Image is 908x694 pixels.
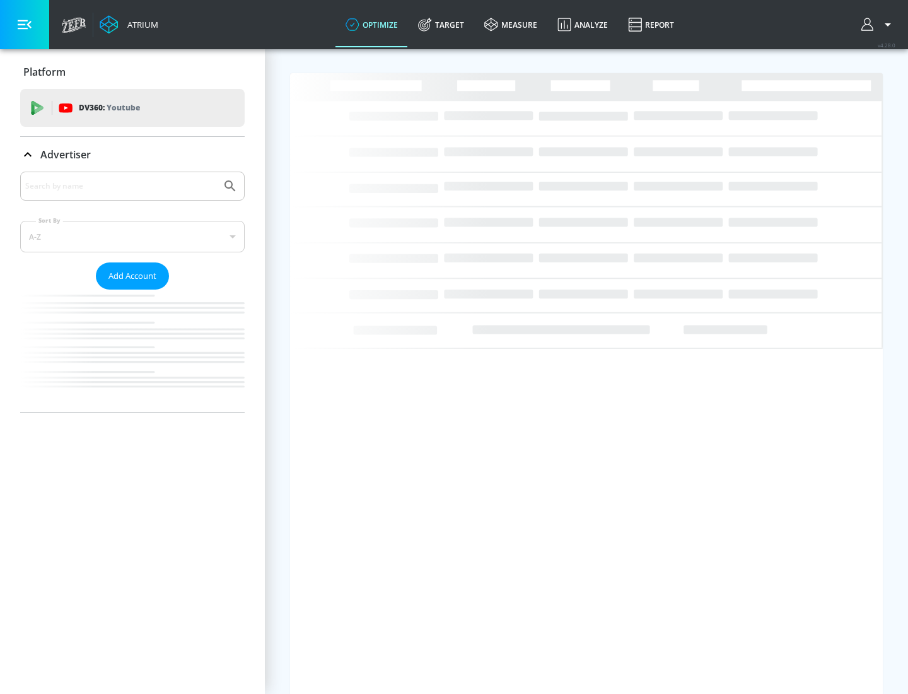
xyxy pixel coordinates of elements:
[20,89,245,127] div: DV360: Youtube
[100,15,158,34] a: Atrium
[20,54,245,90] div: Platform
[108,269,156,283] span: Add Account
[96,262,169,290] button: Add Account
[23,65,66,79] p: Platform
[36,216,63,225] label: Sort By
[618,2,684,47] a: Report
[122,19,158,30] div: Atrium
[40,148,91,162] p: Advertiser
[878,42,895,49] span: v 4.28.0
[25,178,216,194] input: Search by name
[408,2,474,47] a: Target
[20,172,245,412] div: Advertiser
[107,101,140,114] p: Youtube
[474,2,547,47] a: measure
[79,101,140,115] p: DV360:
[335,2,408,47] a: optimize
[20,221,245,252] div: A-Z
[20,137,245,172] div: Advertiser
[547,2,618,47] a: Analyze
[20,290,245,412] nav: list of Advertiser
